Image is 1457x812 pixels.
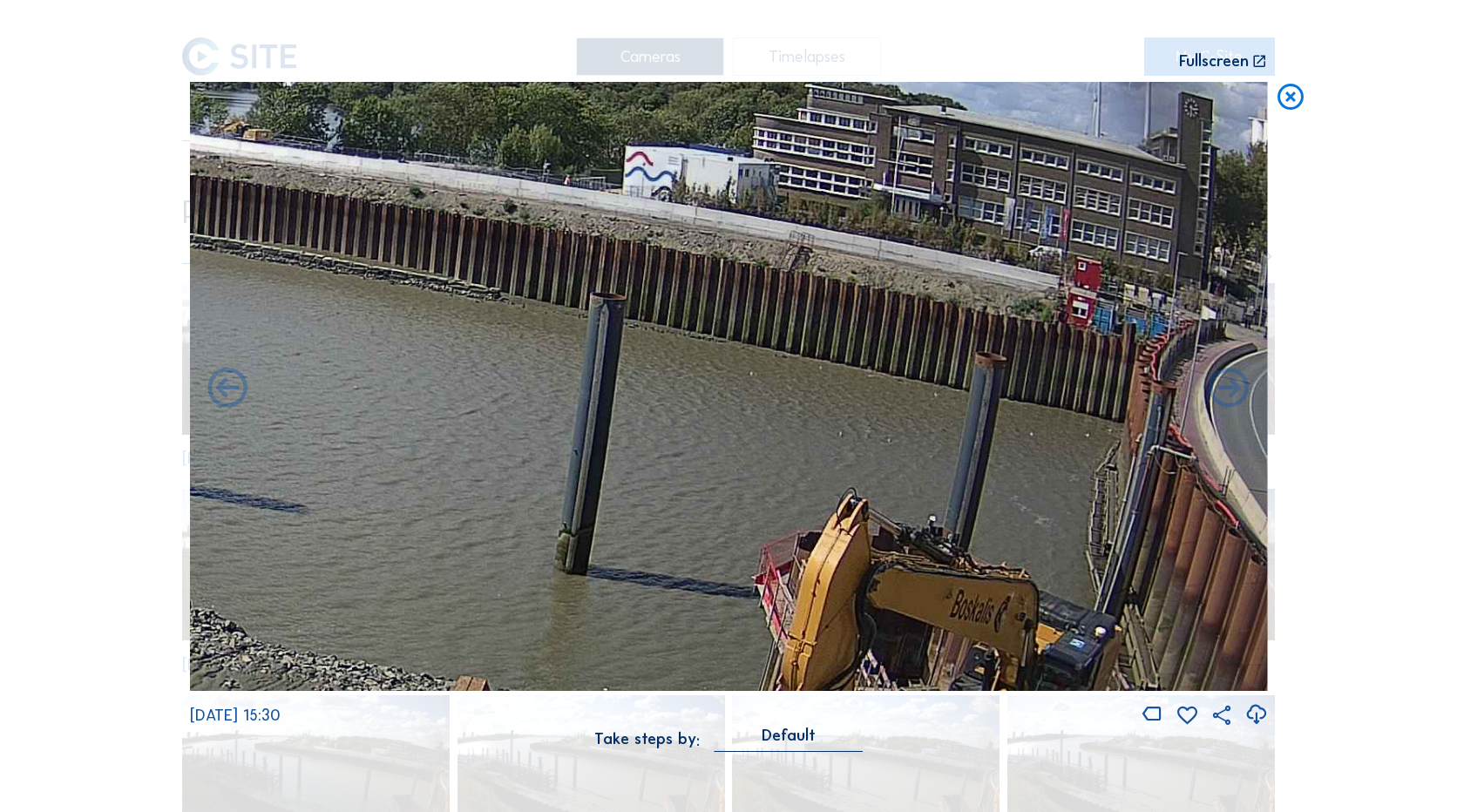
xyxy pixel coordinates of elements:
[594,731,700,747] div: Take steps by:
[762,727,816,743] div: Default
[1205,366,1253,414] i: Back
[1179,53,1249,70] div: Fullscreen
[190,706,281,725] span: [DATE] 15:30
[715,727,864,751] div: Default
[190,82,1268,691] img: Image
[204,366,252,414] i: Forward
